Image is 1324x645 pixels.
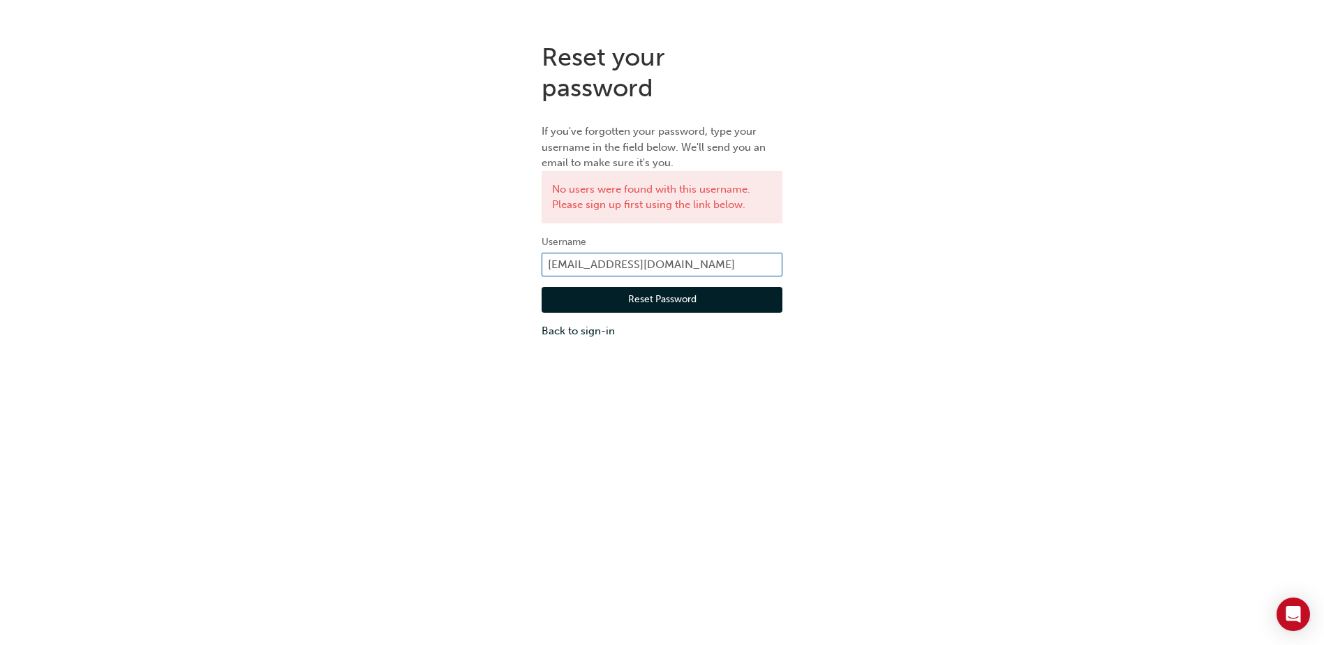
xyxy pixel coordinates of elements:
[542,124,782,171] p: If you've forgotten your password, type your username in the field below. We'll send you an email...
[542,234,782,251] label: Username
[542,171,782,223] div: No users were found with this username. Please sign up first using the link below.
[1277,598,1310,631] div: Open Intercom Messenger
[542,287,782,313] button: Reset Password
[542,42,782,103] h1: Reset your password
[542,323,782,339] a: Back to sign-in
[542,253,782,276] input: Username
